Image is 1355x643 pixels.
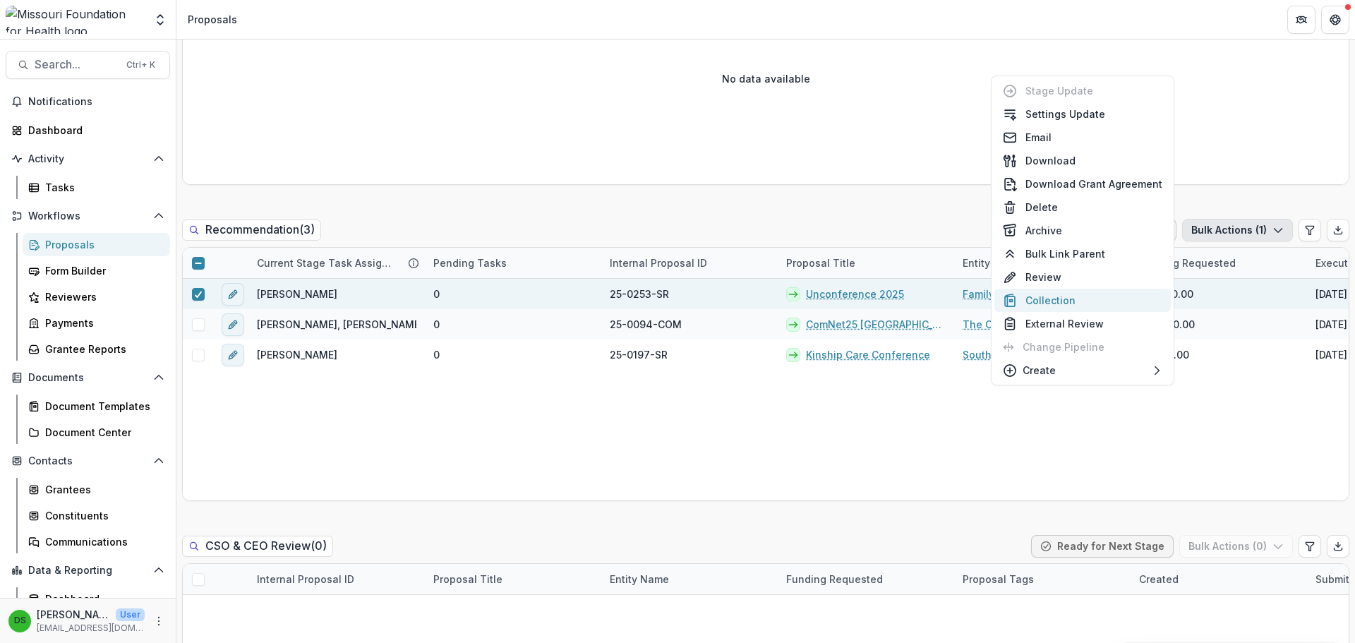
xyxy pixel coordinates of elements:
[6,450,170,472] button: Open Contacts
[28,210,147,222] span: Workflows
[23,530,170,553] a: Communications
[1131,248,1307,278] div: Funding Requested
[1327,219,1349,241] button: Export table data
[6,51,170,79] button: Search...
[425,248,601,278] div: Pending Tasks
[28,123,159,138] div: Dashboard
[45,482,159,497] div: Grantees
[433,347,440,362] span: 0
[954,248,1131,278] div: Entity Name
[23,478,170,501] a: Grantees
[1182,219,1293,241] button: Bulk Actions (1)
[954,572,1042,587] div: Proposal Tags
[45,316,159,330] div: Payments
[45,342,159,356] div: Grantee Reports
[778,564,954,594] div: Funding Requested
[433,317,440,332] span: 0
[116,608,145,621] p: User
[425,564,601,594] div: Proposal Title
[1031,535,1174,558] button: Ready for Next Stage
[23,233,170,256] a: Proposals
[45,399,159,414] div: Document Templates
[1315,287,1347,301] div: [DATE]
[45,508,159,523] div: Constituents
[778,572,891,587] div: Funding Requested
[1315,317,1347,332] div: [DATE]
[23,421,170,444] a: Document Center
[28,372,147,384] span: Documents
[1327,535,1349,558] button: Export table data
[6,559,170,582] button: Open Data & Reporting
[14,616,26,625] div: Deena Scotti
[601,564,778,594] div: Entity Name
[806,347,930,362] a: Kinship Care Conference
[124,57,158,73] div: Ctrl + K
[1131,256,1244,270] div: Funding Requested
[28,96,164,108] span: Notifications
[610,347,668,362] span: 25-0197-SR
[6,366,170,389] button: Open Documents
[806,287,904,301] a: Unconference 2025
[6,205,170,227] button: Open Workflows
[222,283,244,306] button: edit
[257,347,337,362] span: [PERSON_NAME]
[23,337,170,361] a: Grantee Reports
[222,313,244,336] button: edit
[28,455,147,467] span: Contacts
[1315,347,1347,362] div: [DATE]
[35,58,118,71] span: Search...
[45,263,159,278] div: Form Builder
[23,311,170,335] a: Payments
[188,12,237,27] div: Proposals
[963,287,1100,301] a: Family Violence Center, Inc.
[778,248,954,278] div: Proposal Title
[45,289,159,304] div: Reviewers
[23,504,170,527] a: Constituents
[6,6,145,34] img: Missouri Foundation for Health logo
[248,564,425,594] div: Internal Proposal ID
[1299,219,1321,241] button: Edit table settings
[954,256,1030,270] div: Entity Name
[1179,535,1293,558] button: Bulk Actions (0)
[23,259,170,282] a: Form Builder
[23,285,170,308] a: Reviewers
[6,148,170,170] button: Open Activity
[257,287,337,301] span: [PERSON_NAME]
[954,564,1131,594] div: Proposal Tags
[1131,572,1187,587] div: Created
[150,613,167,630] button: More
[6,90,170,113] button: Notifications
[601,248,778,278] div: Internal Proposal ID
[37,607,110,622] p: [PERSON_NAME]
[248,248,425,278] div: Current Stage Task Assignees
[963,317,1112,332] a: The Communications Network
[425,572,511,587] div: Proposal Title
[610,287,669,301] span: 25-0253-SR
[182,536,333,556] h2: CSO & CEO Review ( 0 )
[248,572,363,587] div: Internal Proposal ID
[23,587,170,611] a: Dashboard
[1299,535,1321,558] button: Edit table settings
[150,6,170,34] button: Open entity switcher
[6,119,170,142] a: Dashboard
[1131,564,1307,594] div: Created
[222,344,244,366] button: edit
[45,591,159,606] div: Dashboard
[45,534,159,549] div: Communications
[45,180,159,195] div: Tasks
[806,317,946,332] a: ComNet25 [GEOGRAPHIC_DATA]
[182,220,321,240] h2: Recommendation ( 3 )
[601,256,716,270] div: Internal Proposal ID
[23,176,170,199] a: Tasks
[1287,6,1315,34] button: Partners
[1023,363,1056,378] p: Create
[248,256,402,270] div: Current Stage Task Assignees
